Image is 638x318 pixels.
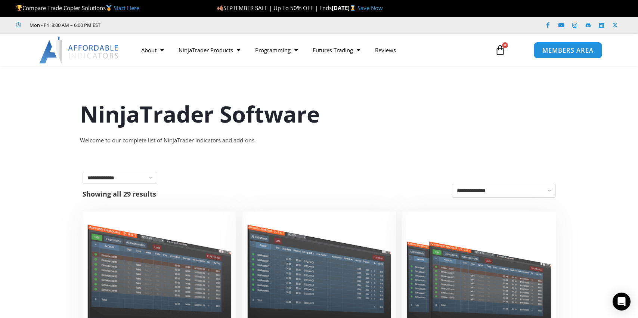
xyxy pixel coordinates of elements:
[80,135,558,146] div: Welcome to our complete list of NinjaTrader indicators and add-ons.
[39,37,120,64] img: LogoAI | Affordable Indicators – NinjaTrader
[106,5,112,11] img: 🥇
[114,4,139,12] a: Start Here
[16,5,22,11] img: 🏆
[350,5,356,11] img: ⌛
[368,41,403,59] a: Reviews
[613,293,631,311] div: Open Intercom Messenger
[502,42,508,48] span: 0
[111,21,223,29] iframe: Customer reviews powered by Trustpilot
[28,21,100,30] span: Mon - Fri: 8:00 AM – 6:00 PM EST
[83,191,156,197] p: Showing all 29 results
[484,39,517,61] a: 0
[134,41,171,59] a: About
[533,41,602,58] a: MEMBERS AREA
[80,98,558,130] h1: NinjaTrader Software
[217,5,223,11] img: 🍂
[16,4,139,12] span: Compare Trade Copier Solutions
[134,41,486,59] nav: Menu
[332,4,357,12] strong: [DATE]
[452,184,556,198] select: Shop order
[305,41,368,59] a: Futures Trading
[542,47,593,53] span: MEMBERS AREA
[217,4,332,12] span: SEPTEMBER SALE | Up To 50% OFF | Ends
[248,41,305,59] a: Programming
[171,41,248,59] a: NinjaTrader Products
[357,4,383,12] a: Save Now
